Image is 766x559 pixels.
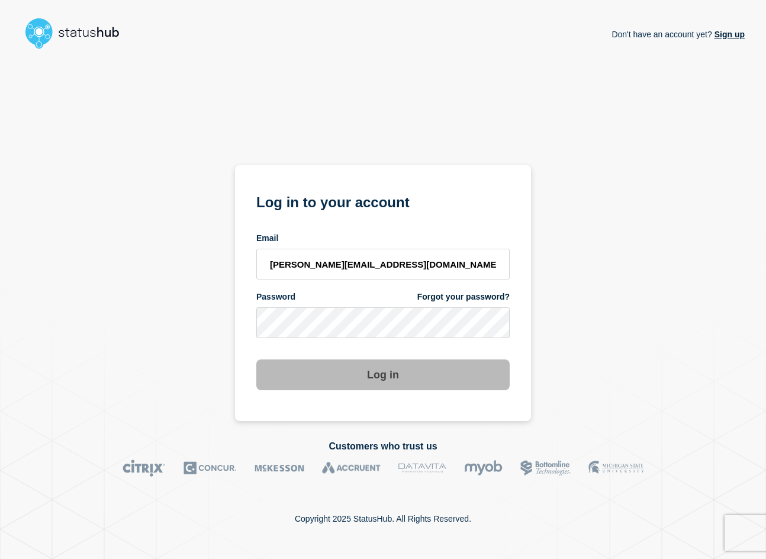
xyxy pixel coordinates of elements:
[21,441,745,452] h2: Customers who trust us
[256,249,510,279] input: email input
[712,30,745,39] a: Sign up
[322,460,381,477] img: Accruent logo
[256,359,510,390] button: Log in
[256,307,510,338] input: password input
[123,460,166,477] img: Citrix logo
[520,460,571,477] img: Bottomline logo
[256,190,510,212] h1: Log in to your account
[417,291,510,303] a: Forgot your password?
[255,460,304,477] img: McKesson logo
[256,233,278,244] span: Email
[398,460,446,477] img: DataVita logo
[21,14,134,52] img: StatusHub logo
[588,460,643,477] img: MSU logo
[464,460,503,477] img: myob logo
[611,20,745,49] p: Don't have an account yet?
[295,514,471,523] p: Copyright 2025 StatusHub. All Rights Reserved.
[184,460,237,477] img: Concur logo
[256,291,295,303] span: Password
